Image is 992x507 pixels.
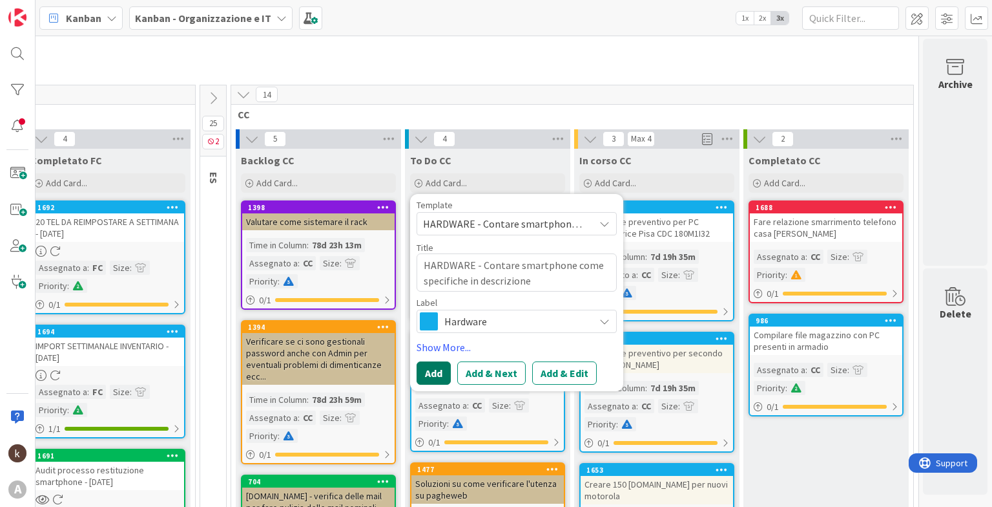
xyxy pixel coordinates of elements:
a: 1688Fare relazione smarrimento telefono casa [PERSON_NAME]Assegnato a:CCSize:Priority:0/1 [749,200,904,303]
div: Priority [36,279,67,293]
button: Add & Edit [532,361,597,385]
div: Time in Column [246,393,307,407]
div: 1688Fare relazione smarrimento telefono casa [PERSON_NAME] [750,202,902,242]
div: 1678 [586,334,733,343]
span: : [298,411,300,425]
span: 3x [771,12,789,25]
div: Richiedere preventivo per PC coordinatrice Pisa CDC 180M1I32 [581,213,733,242]
span: : [307,393,309,407]
span: Support [27,2,59,17]
div: Size [320,256,340,270]
label: Title [417,242,433,253]
div: FC [89,385,106,399]
div: 1/1 [32,421,184,437]
div: 0/1 [750,286,902,302]
span: : [805,250,807,264]
div: 1477Soluzioni su come verificare l'utenza su pagheweb [411,464,564,504]
div: Fare relazione smarrimento telefono casa [PERSON_NAME] [750,213,902,242]
div: Assegnato a [584,399,636,413]
div: Assegnato a [36,261,87,275]
div: Creare 150 [DOMAIN_NAME] per nuovi motorola [581,476,733,504]
div: Assegnato a [246,411,298,425]
div: Assegnato a [754,250,805,264]
span: 0 / 1 [767,287,779,301]
span: : [847,250,849,264]
div: Assegnato a [754,363,805,377]
div: Audit processo restituzione smartphone - [DATE] [32,462,184,490]
a: 1694IMPORT SETTIMANALE INVENTARIO - [DATE]Assegnato a:FCSize:Priority:1/1 [30,325,185,438]
a: 1398Valutare come sistemare il rackTime in Column:78d 23h 13mAssegnato a:CCSize:Priority:0/1 [241,200,396,310]
div: FC [89,261,106,275]
div: Verificare se ci sono gestionali password anche con Admin per eventuali problemi di dimenticanze ... [242,333,395,385]
span: 4 [54,131,76,147]
span: : [785,268,787,282]
div: CC [807,363,823,377]
span: 2x [754,12,771,25]
span: : [785,381,787,395]
div: Max 4 [631,136,651,142]
span: Add Card... [256,177,298,189]
div: 7d 19h 35m [647,250,699,264]
div: 0/1 [581,435,733,451]
span: : [130,385,132,399]
span: : [340,411,342,425]
div: 704 [248,477,395,486]
div: 1398 [242,202,395,213]
div: Size [827,250,847,264]
span: 0 / 1 [48,298,61,312]
div: A [8,480,26,499]
div: Archive [938,76,973,92]
div: Size [320,411,340,425]
span: : [678,268,680,282]
span: To Do CC [410,154,451,167]
span: 0 / 1 [259,294,271,307]
a: 1685Configurare PC per [PERSON_NAME] (tirocinante [PERSON_NAME])Time in Column:6d 16h 16mAssegnat... [410,331,565,452]
span: : [636,268,638,282]
div: CC [807,250,823,264]
div: 1653 [586,466,733,475]
span: : [645,381,647,395]
span: : [645,250,647,264]
button: Add & Next [457,361,526,385]
div: 1398 [248,203,395,212]
span: HARDWARE - Contare smartphone come specifiche in descrizione [423,215,584,232]
div: Priority [754,268,785,282]
div: Priority [415,416,447,431]
div: 1692 [32,202,184,213]
a: 1678Richiedere preventivo per secondo PC [PERSON_NAME]Time in Column:7d 19h 35mAssegnato a:CCSize... [579,332,734,453]
div: 1692 [37,203,184,212]
div: 0/1 [242,447,395,463]
div: 1653 [581,464,733,476]
span: Completato FC [30,154,102,167]
div: 1688 [750,202,902,213]
div: Time in Column [246,238,307,252]
div: 1679 [581,202,733,213]
span: 3 [603,131,625,147]
span: : [87,385,89,399]
div: Priority [246,274,278,288]
div: CC [638,399,654,413]
div: 169220 TEL DA REIMPOSTARE A SETTIMANA - [DATE] [32,202,184,242]
span: Add Card... [46,177,87,189]
span: : [87,261,89,275]
div: 0/1 [411,435,564,451]
textarea: HARDWARE - Contare smartphone come specifiche in descrizione [417,253,617,292]
div: Size [827,363,847,377]
div: 0/1 [750,399,902,415]
div: 1477 [411,464,564,475]
div: 1398Valutare come sistemare il rack [242,202,395,230]
span: Hardware [444,312,588,330]
span: 2 [772,131,794,147]
div: 1394 [248,323,395,332]
span: 4 [433,131,455,147]
div: 0/1 [581,304,733,320]
span: : [509,398,511,413]
span: : [307,238,309,252]
input: Quick Filter... [802,6,899,30]
div: 7d 19h 35m [647,381,699,395]
div: 1694 [32,326,184,338]
div: Soluzioni su come verificare l'utenza su pagheweb [411,475,564,504]
div: 986 [750,315,902,327]
span: : [67,403,69,417]
span: 5 [264,131,286,147]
